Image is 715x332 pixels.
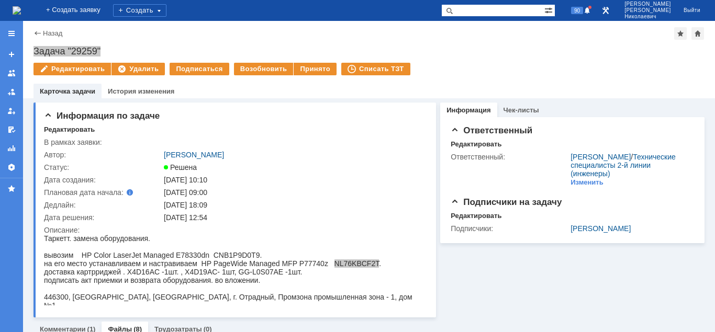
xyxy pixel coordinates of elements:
[44,201,162,209] div: Дедлайн:
[599,4,612,17] a: Перейти в интерфейс администратора
[544,5,555,15] span: Расширенный поиск
[44,176,162,184] div: Дата создания:
[43,29,62,37] a: Назад
[3,84,20,100] a: Заявки в моей ответственности
[3,65,20,82] a: Заявки на командах
[451,212,501,220] div: Редактировать
[674,27,687,40] div: Добавить в избранное
[451,197,562,207] span: Подписчики на задачу
[3,121,20,138] a: Мои согласования
[44,213,162,222] div: Дата решения:
[624,1,671,7] span: [PERSON_NAME]
[44,163,162,171] div: Статус:
[3,140,20,157] a: Отчеты
[451,140,501,148] div: Редактировать
[44,125,95,134] div: Редактировать
[451,224,568,233] div: Подписчики:
[44,188,149,197] div: Плановая дата начала:
[3,159,20,176] a: Настройки
[108,87,174,95] a: История изменения
[504,106,539,114] a: Чек-листы
[44,138,162,146] div: В рамках заявки:
[691,27,704,40] div: Сделать домашней страницей
[446,106,490,114] a: Информация
[13,6,21,15] img: logo
[40,87,95,95] a: Карточка задачи
[113,4,166,17] div: Создать
[571,7,583,14] span: 90
[624,14,671,20] span: Николаевич
[571,224,631,233] a: [PERSON_NAME]
[44,111,160,121] span: Информация по задаче
[164,151,224,159] a: [PERSON_NAME]
[3,102,20,119] a: Мои заявки
[164,176,422,184] div: [DATE] 10:10
[44,226,424,234] div: Описание:
[33,46,705,56] div: Задача "29259"
[571,153,631,161] a: [PERSON_NAME]
[624,7,671,14] span: [PERSON_NAME]
[164,213,422,222] div: [DATE] 12:54
[3,46,20,63] a: Создать заявку
[13,6,21,15] a: Перейти на домашнюю страницу
[164,188,422,197] div: [DATE] 09:00
[451,153,568,161] div: Ответственный:
[571,153,676,178] a: Технические специалисты 2-й линии (инженеры)
[571,178,604,187] div: Изменить
[44,151,162,159] div: Автор:
[164,201,422,209] div: [DATE] 18:09
[451,125,532,135] span: Ответственный
[571,153,689,178] div: /
[164,163,197,171] span: Решена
